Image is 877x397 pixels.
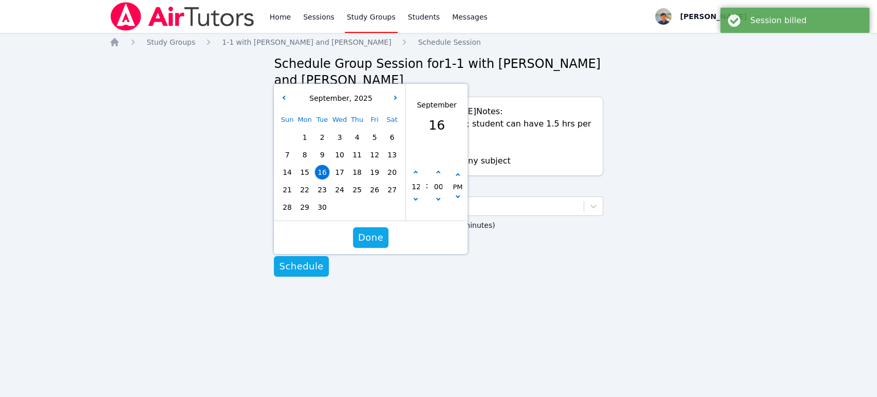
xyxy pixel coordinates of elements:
[222,37,391,47] a: 1-1 with [PERSON_NAME] and [PERSON_NAME]
[279,259,323,274] span: Schedule
[348,164,366,181] div: Choose Thursday September 18 of 2025
[348,146,366,164] div: Choose Thursday September 11 of 2025
[366,111,383,129] div: Fri
[366,164,383,181] div: Choose Friday September 19 of 2025
[297,165,312,179] span: 15
[331,146,348,164] div: Choose Wednesday September 10 of 2025
[313,146,331,164] div: Choose Tuesday September 09 of 2025
[366,181,383,199] div: Choose Friday September 26 of 2025
[367,183,382,197] span: 26
[280,183,294,197] span: 21
[383,199,401,216] div: Choose Saturday October 04 of 2025
[332,148,347,162] span: 10
[332,183,347,197] span: 24
[296,181,313,199] div: Choose Monday September 22 of 2025
[307,94,349,102] span: September
[222,38,391,46] span: 1-1 with [PERSON_NAME] and [PERSON_NAME]
[331,181,348,199] div: Choose Wednesday September 24 of 2025
[331,164,348,181] div: Choose Wednesday September 17 of 2025
[315,130,329,145] span: 2
[383,181,401,199] div: Choose Saturday September 27 of 2025
[297,183,312,197] span: 22
[313,111,331,129] div: Tue
[278,164,296,181] div: Choose Sunday September 14 of 2025
[385,148,399,162] span: 13
[385,183,399,197] span: 27
[297,130,312,145] span: 1
[367,165,382,179] span: 19
[146,37,195,47] a: Study Groups
[352,94,373,102] span: 2025
[315,183,329,197] span: 23
[278,111,296,129] div: Sun
[146,38,195,46] span: Study Groups
[315,148,329,162] span: 9
[296,164,313,181] div: Choose Monday September 15 of 2025
[383,129,401,146] div: Choose Saturday September 06 of 2025
[353,227,388,248] button: Done
[274,56,603,88] h2: Schedule Group Session for 1-1 with [PERSON_NAME] and [PERSON_NAME]
[278,129,296,146] div: Choose Sunday August 31 of 2025
[348,181,366,199] div: Choose Thursday September 25 of 2025
[383,146,401,164] div: Choose Saturday September 13 of 2025
[358,230,383,245] span: Done
[366,199,383,216] div: Choose Friday October 03 of 2025
[750,15,862,25] div: Session billed
[366,129,383,146] div: Choose Friday September 05 of 2025
[313,164,331,181] div: Choose Tuesday September 16 of 2025
[367,148,382,162] span: 12
[278,181,296,199] div: Choose Sunday September 21 of 2025
[348,129,366,146] div: Choose Thursday September 04 of 2025
[383,164,401,181] div: Choose Saturday September 20 of 2025
[331,111,348,129] div: Wed
[296,129,313,146] div: Choose Monday September 01 of 2025
[278,146,296,164] div: Choose Sunday September 07 of 2025
[278,199,296,216] div: Choose Sunday September 28 of 2025
[367,130,382,145] span: 5
[296,146,313,164] div: Choose Monday September 08 of 2025
[296,111,313,129] div: Mon
[417,116,457,135] div: 16
[426,152,428,219] span: :
[280,200,294,214] span: 28
[453,182,463,193] div: PM
[350,183,364,197] span: 25
[109,37,767,47] nav: Breadcrumb
[313,129,331,146] div: Choose Tuesday September 02 of 2025
[280,165,294,179] span: 14
[331,199,348,216] div: Choose Wednesday October 01 of 2025
[332,165,347,179] span: 17
[350,165,364,179] span: 18
[307,93,372,104] div: ,
[385,130,399,145] span: 6
[383,111,401,129] div: Sat
[109,2,255,31] img: Air Tutors
[297,200,312,214] span: 29
[418,37,480,47] a: Schedule Session
[313,199,331,216] div: Choose Tuesday September 30 of 2025
[348,111,366,129] div: Thu
[331,129,348,146] div: Choose Wednesday September 03 of 2025
[332,130,347,145] span: 3
[350,148,364,162] span: 11
[348,199,366,216] div: Choose Thursday October 02 of 2025
[315,165,329,179] span: 16
[417,100,457,111] div: September
[452,12,488,22] span: Messages
[274,256,328,277] button: Schedule
[296,199,313,216] div: Choose Monday September 29 of 2025
[418,216,603,231] label: Duration (in minutes)
[418,38,480,46] span: Schedule Session
[297,148,312,162] span: 8
[315,200,329,214] span: 30
[366,146,383,164] div: Choose Friday September 12 of 2025
[313,181,331,199] div: Choose Tuesday September 23 of 2025
[350,130,364,145] span: 4
[280,148,294,162] span: 7
[385,165,399,179] span: 20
